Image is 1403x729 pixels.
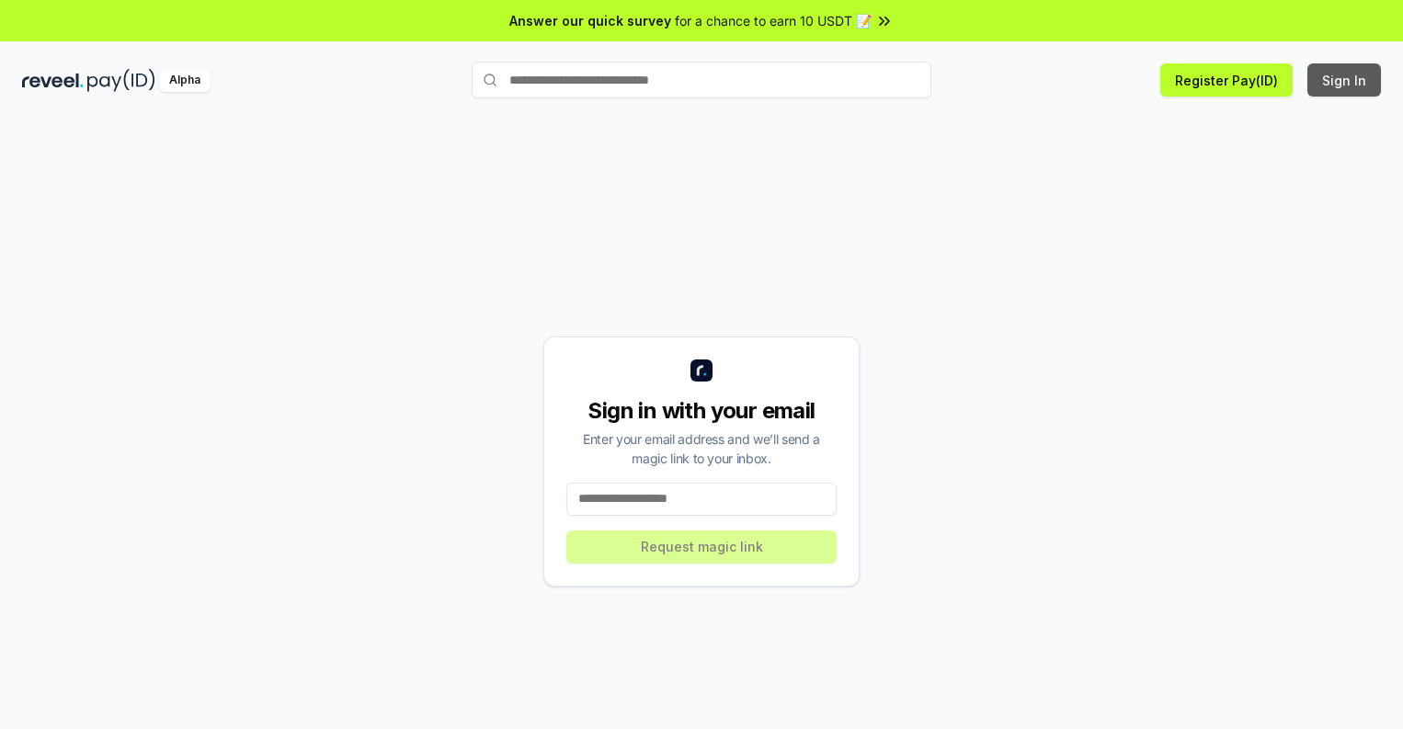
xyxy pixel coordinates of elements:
[87,69,155,92] img: pay_id
[566,396,837,426] div: Sign in with your email
[1160,63,1293,97] button: Register Pay(ID)
[566,429,837,468] div: Enter your email address and we’ll send a magic link to your inbox.
[1307,63,1381,97] button: Sign In
[22,69,84,92] img: reveel_dark
[159,69,211,92] div: Alpha
[509,11,671,30] span: Answer our quick survey
[675,11,872,30] span: for a chance to earn 10 USDT 📝
[690,359,713,382] img: logo_small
